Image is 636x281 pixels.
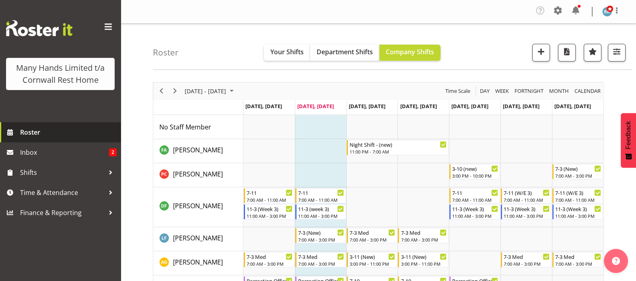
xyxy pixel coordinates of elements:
td: Adams, Fran resource [153,139,243,163]
a: [PERSON_NAME] [173,145,223,155]
div: 11-3 (Week 3) [452,205,498,213]
div: 11:00 AM - 3:00 PM [555,213,601,219]
span: [DATE], [DATE] [400,103,436,110]
div: 11-3 (Week 3) [504,205,550,213]
div: Fairbrother, Deborah"s event - 7-11 (W/E 3) Begin From Saturday, September 6, 2025 at 7:00:00 AM ... [501,188,552,203]
div: Galvez, Angeline"s event - 3-11 (New) Begin From Thursday, September 4, 2025 at 3:00:00 PM GMT+12... [398,252,449,267]
div: Fairbrother, Deborah"s event - 7-11 Begin From Monday, September 1, 2025 at 7:00:00 AM GMT+12:00 ... [244,188,294,203]
div: Fairbrother, Deborah"s event - 11-3 (Week 3) Begin From Saturday, September 6, 2025 at 11:00:00 A... [501,204,552,219]
img: help-xxl-2.png [612,257,620,265]
span: Department Shifts [317,47,373,56]
div: Flynn, Leeane"s event - 7-3 Med Begin From Wednesday, September 3, 2025 at 7:00:00 AM GMT+12:00 E... [347,228,397,243]
span: Finance & Reporting [20,207,105,219]
h4: Roster [153,48,179,57]
td: Chand, Pretika resource [153,163,243,187]
div: 7-3 Med [555,252,601,260]
div: 7-3 Med [298,252,344,260]
img: Rosterit website logo [6,20,72,36]
div: 7:00 AM - 11:00 AM [504,197,550,203]
div: 11-3 (week 3) [298,205,344,213]
div: Chand, Pretika"s event - 3-10 (new) Begin From Friday, September 5, 2025 at 3:00:00 PM GMT+12:00 ... [449,164,500,179]
a: [PERSON_NAME] [173,169,223,179]
span: Your Shifts [270,47,304,56]
div: 7:00 AM - 3:00 PM [555,172,601,179]
div: Chand, Pretika"s event - 7-3 (New) Begin From Sunday, September 7, 2025 at 7:00:00 AM GMT+12:00 E... [552,164,603,179]
span: Month [548,86,570,96]
span: Feedback [625,121,632,149]
a: [PERSON_NAME] [173,257,223,267]
div: 3-10 (new) [452,164,498,172]
div: 11-3 (Week 3) [247,205,292,213]
div: 3:00 PM - 10:00 PM [452,172,498,179]
span: [DATE], [DATE] [554,103,591,110]
div: Flynn, Leeane"s event - 7-3 Med Begin From Thursday, September 4, 2025 at 7:00:00 AM GMT+12:00 En... [398,228,449,243]
div: 7-3 Med [504,252,550,260]
span: Time Scale [445,86,471,96]
div: Galvez, Angeline"s event - 7-3 Med Begin From Sunday, September 7, 2025 at 7:00:00 AM GMT+12:00 E... [552,252,603,267]
span: [PERSON_NAME] [173,146,223,154]
div: Many Hands Limited t/a Cornwall Rest Home [14,62,107,86]
div: Galvez, Angeline"s event - 7-3 Med Begin From Monday, September 1, 2025 at 7:00:00 AM GMT+12:00 E... [244,252,294,267]
span: Fortnight [514,86,544,96]
button: Department Shifts [310,45,379,61]
span: [DATE], [DATE] [451,103,488,110]
button: Fortnight [513,86,545,96]
div: Fairbrother, Deborah"s event - 11-3 (Week 3) Begin From Monday, September 1, 2025 at 11:00:00 AM ... [244,204,294,219]
div: 7-11 [452,189,498,197]
button: Your Shifts [264,45,310,61]
span: [DATE] - [DATE] [184,86,227,96]
div: 11:00 AM - 3:00 PM [247,213,292,219]
span: Week [494,86,510,96]
button: Timeline Week [494,86,510,96]
button: Timeline Month [548,86,570,96]
div: 7-11 [247,189,292,197]
div: Adams, Fran"s event - Night Shift - (new) Begin From Wednesday, September 3, 2025 at 11:00:00 PM ... [347,140,449,155]
span: Roster [20,126,117,138]
span: [PERSON_NAME] [173,234,223,242]
div: 7:00 AM - 3:00 PM [504,260,550,267]
button: Company Shifts [379,45,440,61]
span: [DATE], [DATE] [349,103,385,110]
div: Galvez, Angeline"s event - 3-11 (New) Begin From Wednesday, September 3, 2025 at 3:00:00 PM GMT+1... [347,252,397,267]
span: Shifts [20,166,105,178]
div: Flynn, Leeane"s event - 7-3 (New) Begin From Tuesday, September 2, 2025 at 7:00:00 AM GMT+12:00 E... [295,228,346,243]
button: Month [573,86,602,96]
a: [PERSON_NAME] [173,201,223,211]
span: No Staff Member [159,123,211,131]
div: Previous [154,82,168,99]
div: 7:00 AM - 11:00 AM [247,197,292,203]
div: 11:00 AM - 3:00 PM [452,213,498,219]
div: 7-3 Med [247,252,292,260]
div: 11:00 PM - 7:00 AM [350,148,447,155]
div: 7-11 (W/E 3) [504,189,550,197]
span: Day [479,86,490,96]
div: 7-3 (New) [555,164,601,172]
td: Flynn, Leeane resource [153,227,243,251]
div: 11:00 AM - 3:00 PM [298,213,344,219]
div: Galvez, Angeline"s event - 7-3 Med Begin From Saturday, September 6, 2025 at 7:00:00 AM GMT+12:00... [501,252,552,267]
span: Company Shifts [386,47,434,56]
div: 7:00 AM - 3:00 PM [350,236,395,243]
td: Galvez, Angeline resource [153,251,243,275]
div: 3:00 PM - 11:00 PM [401,260,447,267]
div: 7:00 AM - 11:00 AM [298,197,344,203]
div: Fairbrother, Deborah"s event - 7-11 Begin From Friday, September 5, 2025 at 7:00:00 AM GMT+12:00 ... [449,188,500,203]
div: 3-11 (New) [401,252,447,260]
button: Download a PDF of the roster according to the set date range. [558,44,576,62]
div: 7:00 AM - 3:00 PM [555,260,601,267]
div: 3-11 (New) [350,252,395,260]
button: Filter Shifts [608,44,626,62]
div: 7:00 AM - 3:00 PM [298,236,344,243]
div: 7-11 (W/E 3) [555,189,601,197]
span: Inbox [20,146,109,158]
button: Add a new shift [532,44,550,62]
div: 7:00 AM - 3:00 PM [247,260,292,267]
div: 3:00 PM - 11:00 PM [350,260,395,267]
div: Night Shift - (new) [350,140,447,148]
img: reece-rhind280.jpg [602,7,612,16]
td: Fairbrother, Deborah resource [153,187,243,227]
div: 7:00 AM - 11:00 AM [452,197,498,203]
div: 11:00 AM - 3:00 PM [504,213,550,219]
button: Next [170,86,181,96]
a: [PERSON_NAME] [173,233,223,243]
